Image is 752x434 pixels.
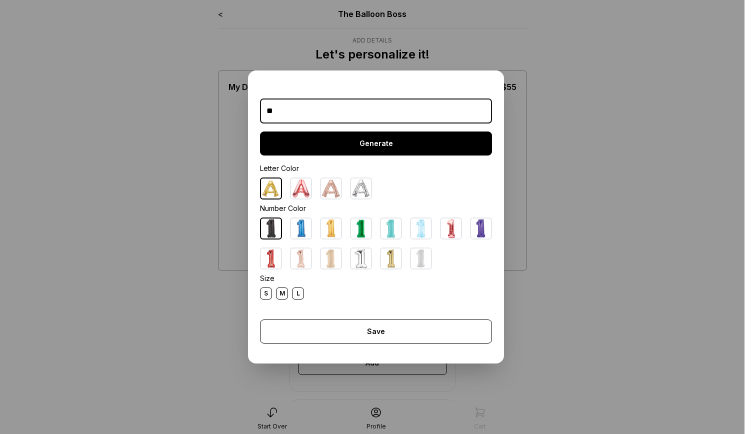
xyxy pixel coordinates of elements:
div: S [260,287,272,299]
div: M [276,287,288,299]
div: Size [260,273,492,283]
div: Letter Color [260,163,492,173]
div: Save [260,319,492,343]
div: Generate [260,131,492,155]
div: L [292,287,304,299]
div: Number Color [260,203,492,213]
